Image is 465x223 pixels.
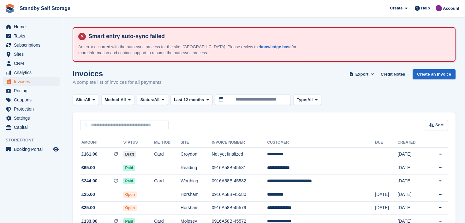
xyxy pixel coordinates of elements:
[140,97,154,103] span: Status:
[3,105,60,113] a: menu
[76,97,85,103] span: Site:
[80,138,123,148] th: Amount
[3,86,60,95] a: menu
[14,123,52,132] span: Capital
[123,192,137,198] span: Open
[3,114,60,123] a: menu
[443,5,459,12] span: Account
[267,138,375,148] th: Customer
[3,41,60,49] a: menu
[81,191,95,198] span: £25.00
[14,41,52,49] span: Subscriptions
[6,137,63,143] span: Storefront
[212,148,267,161] td: Not yet finalized
[375,201,397,215] td: [DATE]
[297,97,307,103] span: Type:
[5,4,15,13] img: stora-icon-8386f47178a22dfd0bd8f6a31ec36ba5ce8667c1dd55bd0f319d3a0aa187defe.svg
[413,69,456,80] a: Create an Invoice
[17,3,73,14] a: Standby Self Storage
[121,97,126,103] span: All
[154,174,181,188] td: Card
[73,94,99,105] button: Site: All
[81,164,95,171] span: £65.00
[78,44,299,56] p: An error occurred with the auto-sync process for the site: [GEOGRAPHIC_DATA]. Please review the f...
[14,114,52,123] span: Settings
[14,95,52,104] span: Coupons
[212,161,267,174] td: 0916A58B-45581
[397,174,426,188] td: [DATE]
[3,68,60,77] a: menu
[123,165,135,171] span: Paid
[123,138,154,148] th: Status
[355,71,368,77] span: Export
[397,188,426,201] td: [DATE]
[123,178,135,184] span: Paid
[375,138,397,148] th: Due
[170,94,212,105] button: Last 12 months
[421,5,430,11] span: Help
[390,5,402,11] span: Create
[181,161,212,174] td: Reading
[212,188,267,201] td: 0916A58B-45580
[52,146,60,153] a: Preview store
[397,138,426,148] th: Created
[123,205,137,211] span: Open
[14,145,52,154] span: Booking Portal
[86,33,450,40] h4: Smart entry auto-sync failed
[378,69,408,80] a: Credit Notes
[154,138,181,148] th: Method
[181,138,212,148] th: Site
[14,50,52,59] span: Sites
[181,201,212,215] td: Horsham
[3,22,60,31] a: menu
[154,148,181,161] td: Card
[397,201,426,215] td: [DATE]
[181,188,212,201] td: Horsham
[73,79,162,86] p: A complete list of invoices for all payments
[435,122,444,128] span: Sort
[181,148,212,161] td: Croydon
[348,69,376,80] button: Export
[105,97,121,103] span: Method:
[81,204,95,211] span: £25.00
[14,22,52,31] span: Home
[3,59,60,68] a: menu
[260,44,291,49] a: knowledge base
[293,94,321,105] button: Type: All
[436,5,442,11] img: Sue Ford
[397,161,426,174] td: [DATE]
[14,59,52,68] span: CRM
[3,31,60,40] a: menu
[174,97,204,103] span: Last 12 months
[14,77,52,86] span: Invoices
[85,97,90,103] span: All
[3,95,60,104] a: menu
[137,94,168,105] button: Status: All
[3,77,60,86] a: menu
[101,94,134,105] button: Method: All
[212,201,267,215] td: 0916A58B-45579
[81,178,98,184] span: £244.00
[81,151,98,157] span: £161.00
[14,68,52,77] span: Analytics
[3,123,60,132] a: menu
[123,151,136,157] span: Draft
[14,105,52,113] span: Protection
[73,69,162,78] h1: Invoices
[181,174,212,188] td: Worthing
[307,97,313,103] span: All
[14,86,52,95] span: Pricing
[212,138,267,148] th: Invoice Number
[212,174,267,188] td: 0916A58B-45582
[14,31,52,40] span: Tasks
[154,97,160,103] span: All
[375,188,397,201] td: [DATE]
[3,50,60,59] a: menu
[3,145,60,154] a: menu
[397,148,426,161] td: [DATE]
